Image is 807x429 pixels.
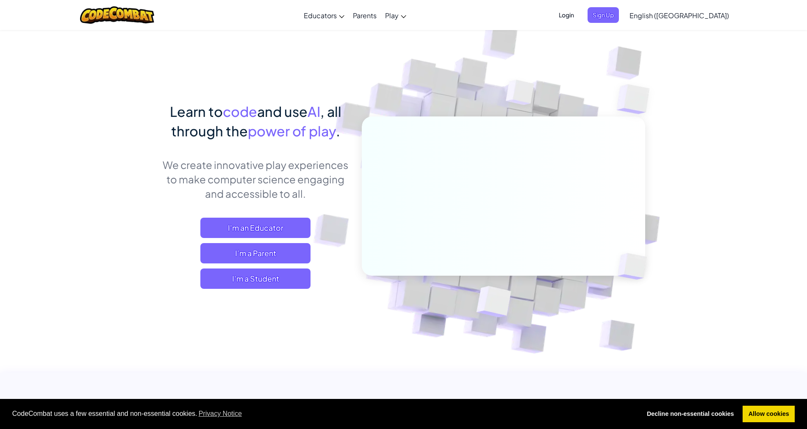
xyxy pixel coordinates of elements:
[162,158,349,201] p: We create innovative play experiences to make computer science engaging and accessible to all.
[300,4,349,27] a: Educators
[200,243,311,263] a: I'm a Parent
[385,11,399,20] span: Play
[455,268,531,338] img: Overlap cubes
[381,4,410,27] a: Play
[197,407,244,420] a: learn more about cookies
[625,4,733,27] a: English ([GEOGRAPHIC_DATA])
[554,7,579,23] button: Login
[600,64,673,135] img: Overlap cubes
[308,103,320,120] span: AI
[200,218,311,238] a: I'm an Educator
[603,235,667,297] img: Overlap cubes
[80,6,154,24] img: CodeCombat logo
[223,103,257,120] span: code
[170,103,223,120] span: Learn to
[641,406,740,423] a: deny cookies
[248,122,336,139] span: power of play
[630,11,729,20] span: English ([GEOGRAPHIC_DATA])
[349,4,381,27] a: Parents
[304,11,337,20] span: Educators
[490,63,551,126] img: Overlap cubes
[12,407,635,420] span: CodeCombat uses a few essential and non-essential cookies.
[743,406,795,423] a: allow cookies
[588,7,619,23] button: Sign Up
[200,268,311,289] button: I'm a Student
[257,103,308,120] span: and use
[336,122,340,139] span: .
